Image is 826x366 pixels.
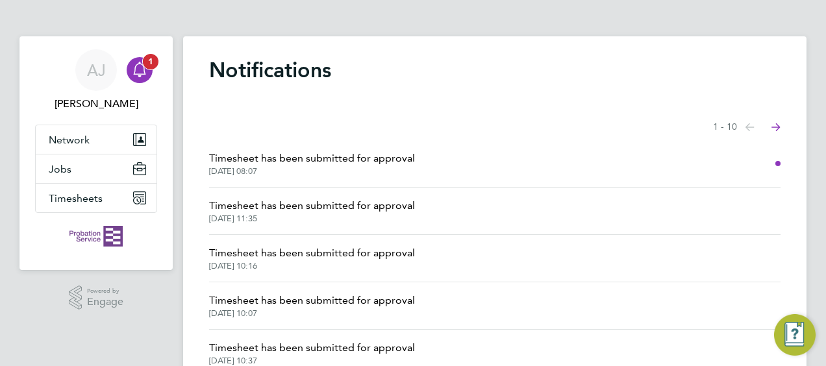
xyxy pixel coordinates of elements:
span: Timesheet has been submitted for approval [209,340,415,356]
span: [DATE] 10:37 [209,356,415,366]
a: Timesheet has been submitted for approval[DATE] 10:16 [209,245,415,271]
span: Timesheets [49,192,103,204]
span: Engage [87,297,123,308]
a: AJ[PERSON_NAME] [35,49,157,112]
span: 1 - 10 [713,121,737,134]
span: [DATE] 11:35 [209,213,415,224]
a: Powered byEngage [69,286,124,310]
span: Powered by [87,286,123,297]
nav: Main navigation [19,36,173,270]
span: Timesheet has been submitted for approval [209,151,415,166]
span: AJ [87,62,106,79]
nav: Select page of notifications list [713,114,781,140]
button: Engage Resource Center [774,314,816,356]
span: Timesheet has been submitted for approval [209,245,415,261]
span: Timesheet has been submitted for approval [209,198,415,213]
button: Timesheets [36,184,156,212]
span: Network [49,134,90,146]
span: [DATE] 10:16 [209,261,415,271]
a: Go to home page [35,226,157,247]
a: Timesheet has been submitted for approval[DATE] 10:07 [209,293,415,319]
span: Timesheet has been submitted for approval [209,293,415,308]
img: probationservice-logo-retina.png [69,226,122,247]
a: Timesheet has been submitted for approval[DATE] 08:07 [209,151,415,177]
span: [DATE] 10:07 [209,308,415,319]
span: 1 [143,54,158,69]
span: [DATE] 08:07 [209,166,415,177]
button: Jobs [36,154,156,183]
a: 1 [127,49,153,91]
h1: Notifications [209,57,781,83]
button: Network [36,125,156,154]
a: Timesheet has been submitted for approval[DATE] 10:37 [209,340,415,366]
a: Timesheet has been submitted for approval[DATE] 11:35 [209,198,415,224]
span: Jobs [49,163,71,175]
span: Andrew Jeal [35,96,157,112]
